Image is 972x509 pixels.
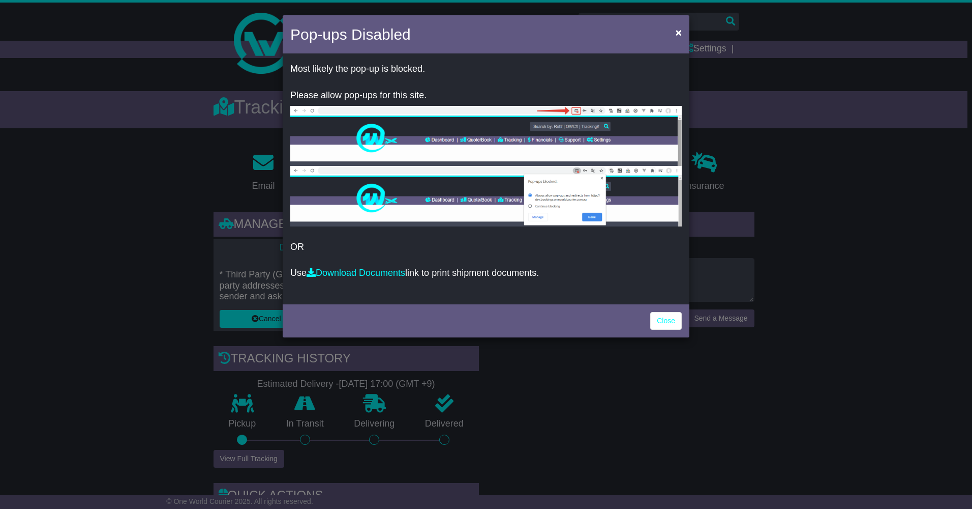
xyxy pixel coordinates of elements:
[307,268,405,278] a: Download Documents
[290,106,682,166] img: allow-popup-1.png
[676,26,682,38] span: ×
[290,268,682,279] p: Use link to print shipment documents.
[290,166,682,227] img: allow-popup-2.png
[650,312,682,330] a: Close
[290,23,411,46] h4: Pop-ups Disabled
[290,90,682,101] p: Please allow pop-ups for this site.
[671,22,687,43] button: Close
[290,64,682,75] p: Most likely the pop-up is blocked.
[283,56,689,302] div: OR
